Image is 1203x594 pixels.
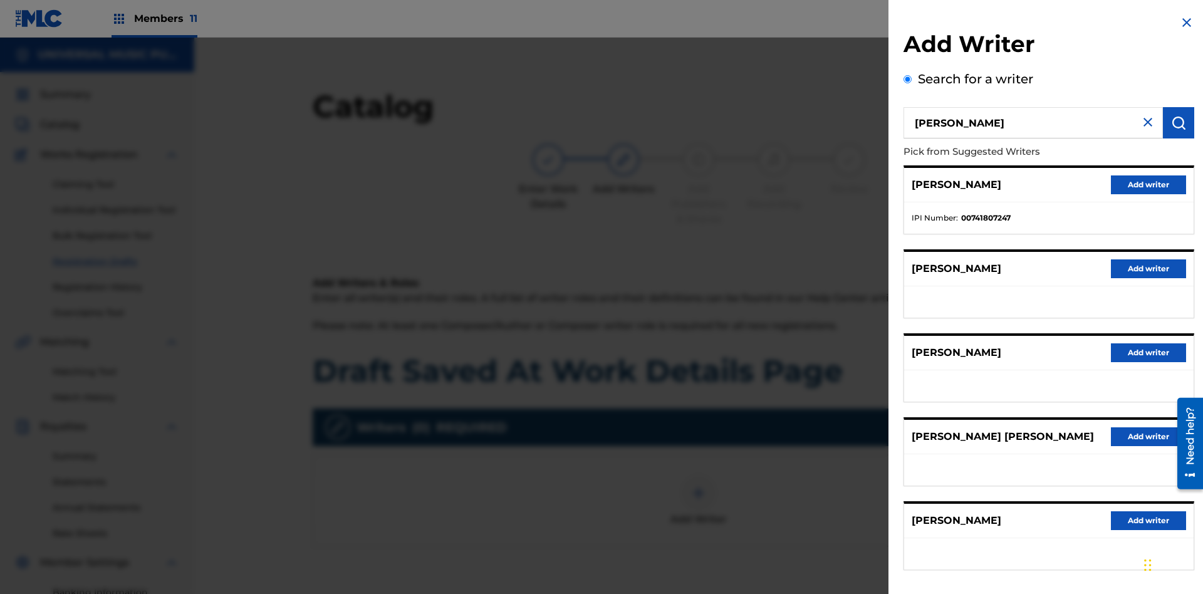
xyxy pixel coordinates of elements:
[912,212,958,224] span: IPI Number :
[1140,115,1155,130] img: close
[904,138,1123,165] p: Pick from Suggested Writers
[904,107,1163,138] input: Search writer's name or IPI Number
[1111,511,1186,530] button: Add writer
[912,177,1001,192] p: [PERSON_NAME]
[190,13,197,24] span: 11
[912,513,1001,528] p: [PERSON_NAME]
[1111,343,1186,362] button: Add writer
[912,429,1094,444] p: [PERSON_NAME] [PERSON_NAME]
[912,261,1001,276] p: [PERSON_NAME]
[112,11,127,26] img: Top Rightsholders
[904,30,1194,62] h2: Add Writer
[1111,175,1186,194] button: Add writer
[1171,115,1186,130] img: Search Works
[1111,427,1186,446] button: Add writer
[1111,259,1186,278] button: Add writer
[961,212,1011,224] strong: 00741807247
[912,345,1001,360] p: [PERSON_NAME]
[1168,393,1203,496] iframe: Resource Center
[1140,534,1203,594] iframe: Chat Widget
[1144,546,1152,584] div: Drag
[918,71,1033,86] label: Search for a writer
[15,9,63,28] img: MLC Logo
[134,11,197,26] span: Members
